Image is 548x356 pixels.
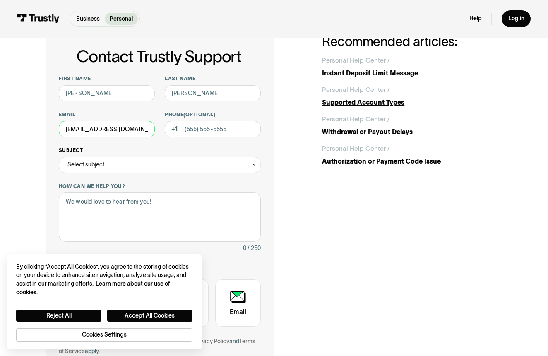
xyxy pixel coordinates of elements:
[59,338,255,354] a: Terms of Service
[67,160,104,170] div: Select subject
[59,121,155,137] input: alex@mail.com
[248,243,261,253] div: / 250
[322,85,502,108] a: Personal Help Center /Supported Account Types
[165,75,261,82] label: Last name
[322,34,502,49] h2: Recommended articles:
[57,48,261,65] h1: Contact Trustly Support
[16,280,170,296] a: More information about your privacy, opens in a new tab
[183,112,215,117] span: (Optional)
[243,243,246,253] div: 0
[165,121,261,137] input: (555) 555-5555
[322,85,390,95] div: Personal Help Center /
[322,127,502,137] div: Withdrawal or Payout Delays
[7,254,202,349] div: Cookie banner
[322,156,502,166] div: Authorization or Payment Code Issue
[16,328,192,342] button: Cookies Settings
[16,262,192,297] div: By clicking “Accept All Cookies”, you agree to the storing of cookies on your device to enhance s...
[469,15,482,22] a: Help
[59,157,261,173] div: Select subject
[110,14,133,23] p: Personal
[105,13,138,25] a: Personal
[59,111,155,118] label: Email
[322,55,390,65] div: Personal Help Center /
[165,85,261,101] input: Howard
[16,310,101,322] button: Reject All
[322,144,502,166] a: Personal Help Center /Authorization or Payment Code Issue
[71,13,105,25] a: Business
[322,55,502,78] a: Personal Help Center /Instant Deposit Limit Message
[322,98,502,108] div: Supported Account Types
[322,114,390,124] div: Personal Help Center /
[194,338,229,344] a: Privacy Policy
[322,68,502,78] div: Instant Deposit Limit Message
[322,144,390,154] div: Personal Help Center /
[17,14,60,23] img: Trustly Logo
[59,85,155,101] input: Alex
[322,114,502,137] a: Personal Help Center /Withdrawal or Payout Delays
[107,310,192,322] button: Accept All Cookies
[16,262,192,342] div: Privacy
[165,111,261,118] label: Phone
[59,147,261,154] label: Subject
[59,75,155,82] label: First name
[76,14,100,23] p: Business
[502,10,531,28] a: Log in
[59,183,261,190] label: How can we help you?
[508,15,524,22] div: Log in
